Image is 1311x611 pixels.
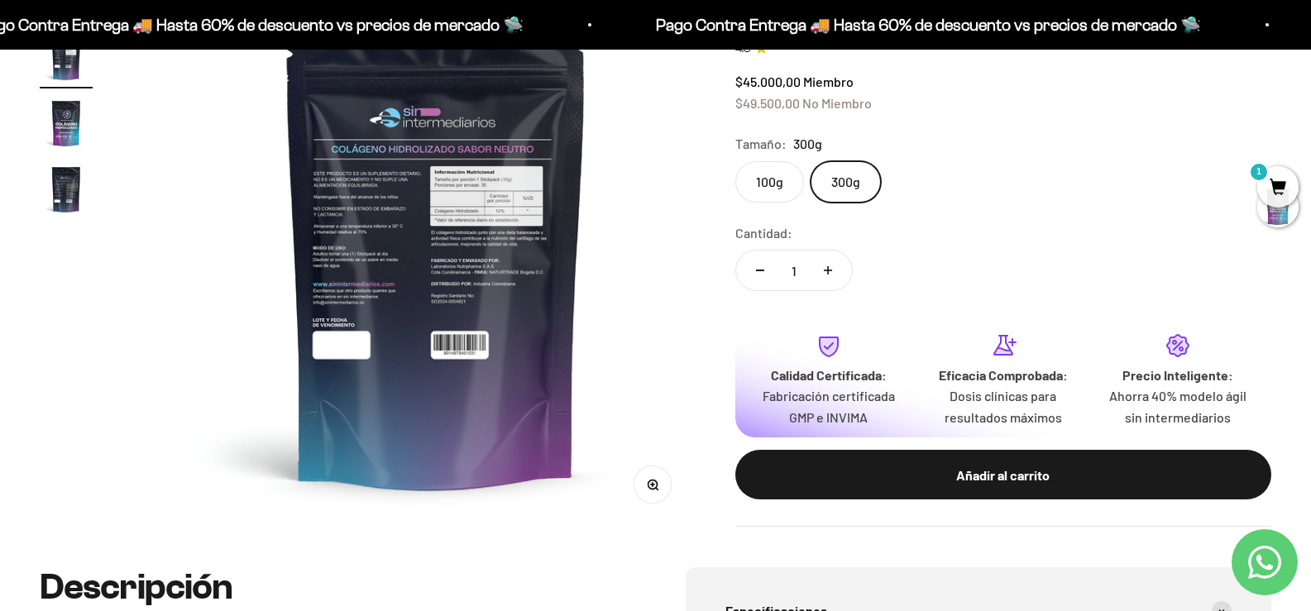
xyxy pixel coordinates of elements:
p: Fabricación certificada GMP e INVIMA [755,386,903,428]
img: Colágeno Hidrolizado [40,163,93,216]
div: Añadir al carrito [768,465,1238,486]
mark: 1 [1249,162,1269,182]
p: Ahorra 40% modelo ágil sin intermediarios [1103,386,1251,428]
button: Ir al artículo 4 [40,163,93,221]
h2: Descripción [40,567,626,607]
p: Dosis clínicas para resultados máximos [929,386,1077,428]
label: Cantidad: [735,222,792,244]
span: $49.500,00 [735,95,800,111]
button: Ir al artículo 2 [40,31,93,88]
strong: Eficacia Comprobada: [939,367,1068,383]
button: Añadir al carrito [735,451,1271,500]
span: $45.000,00 [735,74,801,89]
span: No Miembro [802,95,872,111]
span: 300g [793,134,822,155]
a: 1 [1257,179,1299,198]
strong: Precio Inteligente: [1122,367,1233,383]
span: Miembro [803,74,854,89]
button: Aumentar cantidad [804,251,852,291]
button: Reducir cantidad [736,251,784,291]
img: Colágeno Hidrolizado [40,31,93,84]
strong: Calidad Certificada: [771,367,887,383]
button: Ir al artículo 3 [40,97,93,155]
legend: Tamaño: [735,134,787,155]
img: Colágeno Hidrolizado [40,97,93,150]
p: Pago Contra Entrega 🚚 Hasta 60% de descuento vs precios de mercado 🛸 [647,12,1192,38]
